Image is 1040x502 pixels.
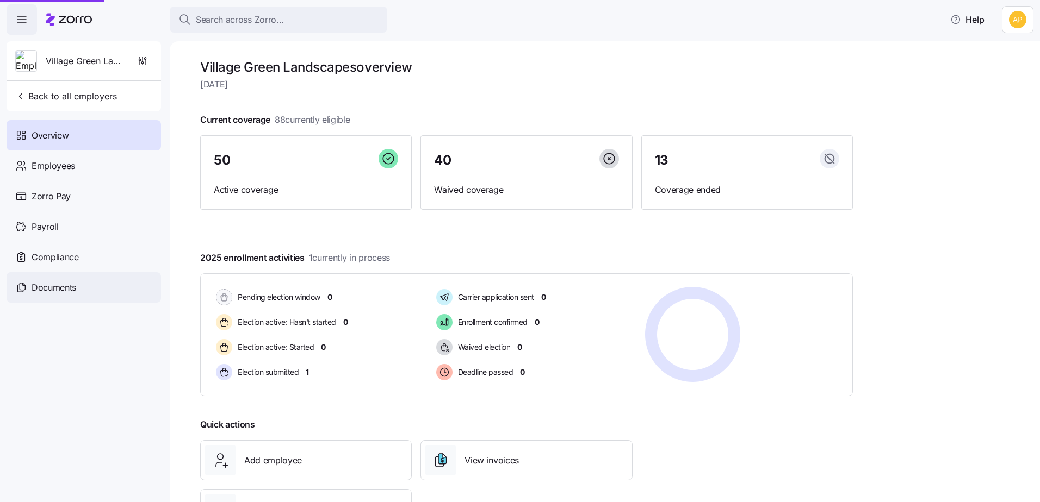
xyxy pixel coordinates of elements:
span: Add employee [244,454,302,467]
span: 50 [214,154,230,167]
span: 0 [321,342,326,353]
span: Active coverage [214,183,398,197]
span: 1 [306,367,309,378]
span: 0 [535,317,540,328]
span: Deadline passed [455,367,513,378]
span: Election active: Started [234,342,314,353]
h1: Village Green Landscapes overview [200,59,853,76]
span: 0 [343,317,348,328]
span: View invoices [465,454,519,467]
img: Employer logo [16,51,36,72]
button: Back to all employers [11,85,121,107]
a: Employees [7,150,161,181]
span: Current coverage [200,113,350,127]
img: 0cde023fa4344edf39c6fb2771ee5dcf [1009,11,1026,28]
span: 1 currently in process [309,251,390,265]
span: Payroll [32,220,59,234]
span: Election active: Hasn't started [234,317,336,328]
span: Carrier application sent [455,292,534,303]
span: 0 [327,292,332,303]
a: Overview [7,120,161,150]
span: 13 [655,154,668,167]
span: Help [950,13,985,26]
span: Village Green Landscapes [46,54,124,68]
span: [DATE] [200,78,853,91]
span: Zorro Pay [32,190,71,203]
a: Zorro Pay [7,181,161,211]
button: Search across Zorro... [170,7,387,33]
a: Compliance [7,242,161,272]
span: Waived coverage [434,183,618,197]
span: Documents [32,281,76,294]
span: Back to all employers [15,90,117,103]
span: Employees [32,159,75,173]
a: Documents [7,272,161,303]
span: Quick actions [200,418,255,431]
span: Compliance [32,250,79,264]
span: 88 currently eligible [275,113,350,127]
span: 0 [520,367,525,378]
button: Help [942,9,993,30]
span: 0 [541,292,546,303]
span: Overview [32,129,69,142]
a: Payroll [7,211,161,242]
span: 2025 enrollment activities [200,251,390,265]
span: Enrollment confirmed [455,317,528,328]
span: 0 [517,342,522,353]
span: Pending election window [234,292,320,303]
span: Election submitted [234,367,299,378]
span: 40 [434,154,451,167]
span: Coverage ended [655,183,839,197]
span: Search across Zorro... [196,13,284,27]
span: Waived election [455,342,511,353]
